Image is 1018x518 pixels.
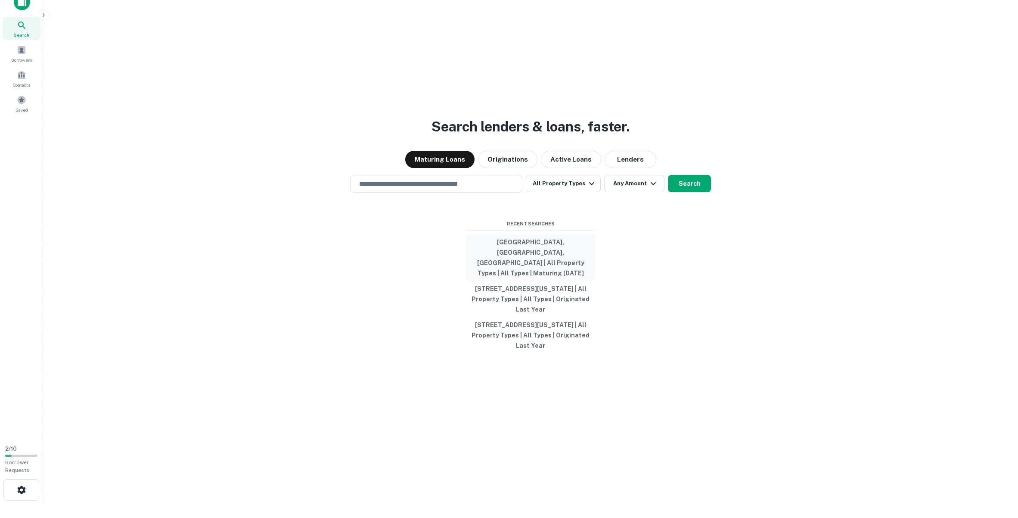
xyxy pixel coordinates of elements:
a: Saved [3,92,40,115]
button: Search [668,175,711,192]
button: Any Amount [604,175,664,192]
span: Search [14,31,29,38]
span: Borrower Requests [5,459,29,473]
span: Contacts [13,81,30,88]
button: Lenders [605,151,656,168]
span: Saved [16,106,28,113]
a: Borrowers [3,42,40,65]
button: [GEOGRAPHIC_DATA], [GEOGRAPHIC_DATA], [GEOGRAPHIC_DATA] | All Property Types | All Types | Maturi... [466,234,595,281]
span: 2 / 10 [5,446,17,452]
iframe: Chat Widget [975,449,1018,490]
button: Originations [478,151,537,168]
button: [STREET_ADDRESS][US_STATE] | All Property Types | All Types | Originated Last Year [466,281,595,317]
button: Maturing Loans [405,151,475,168]
button: Active Loans [541,151,601,168]
button: [STREET_ADDRESS][US_STATE] | All Property Types | All Types | Originated Last Year [466,317,595,353]
a: Contacts [3,67,40,90]
span: Recent Searches [466,220,595,228]
span: Borrowers [11,56,32,63]
h3: Search lenders & loans, faster. [431,116,630,137]
button: All Property Types [526,175,601,192]
a: Search [3,17,40,40]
